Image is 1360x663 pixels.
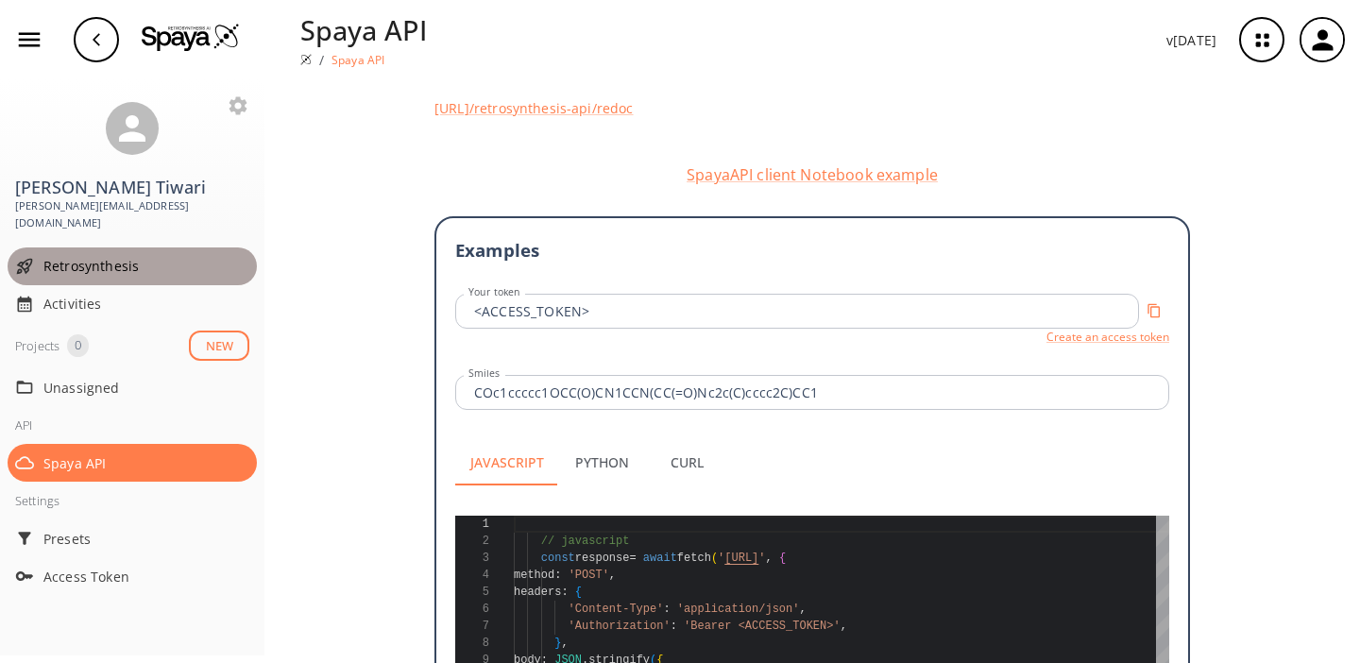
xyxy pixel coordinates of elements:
li: / [319,50,324,70]
span: 'POST' [569,569,609,582]
div: Retrosynthesis [8,247,257,285]
div: 8 [455,635,489,652]
span: // javascript [541,535,630,548]
label: Smiles [468,366,501,381]
p: v [DATE] [1166,30,1216,50]
span: response [575,552,630,565]
button: Python [559,440,644,485]
span: [URL] [724,552,758,565]
div: 6 [455,601,489,618]
div: Access Token [8,557,257,595]
button: Javascript [455,440,559,485]
div: Activities [8,285,257,323]
h3: [PERSON_NAME] Tiwari [15,178,249,197]
a: [URL]/retrosynthesis-api/redoc [434,98,1190,118]
span: 'application/json' [677,603,800,616]
span: Spaya API [43,453,249,473]
div: 4 [455,567,489,584]
button: Create an access token [1046,329,1169,345]
div: Unassigned [8,368,257,406]
span: ' [718,552,724,565]
span: 'Authorization' [569,620,671,633]
span: : [663,603,670,616]
span: : [671,620,677,633]
button: SpayaAPI client Notebook example [434,163,1190,186]
div: 3 [455,550,489,567]
label: Your token [468,285,520,299]
span: Presets [43,529,249,549]
span: } [554,637,561,650]
span: : [561,586,568,599]
span: Unassigned [43,378,249,398]
img: Spaya logo [300,54,312,65]
h3: Examples [455,237,1169,263]
span: ( [711,552,718,565]
span: , [766,552,773,565]
button: NEW [189,331,249,362]
span: , [609,569,616,582]
div: 7 [455,618,489,635]
span: 'Bearer <ACCESS_TOKEN>' [684,620,841,633]
span: Retrosynthesis [43,256,249,276]
div: Presets [8,519,257,557]
span: ' [758,552,765,565]
span: 0 [67,336,89,355]
div: Spaya API [8,444,257,482]
span: 'Content-Type' [569,603,664,616]
div: 2 [455,533,489,550]
button: Copy to clipboard [1139,296,1169,326]
img: Logo Spaya [142,23,240,51]
p: Spaya API [300,9,427,50]
div: Projects [15,334,59,357]
span: Activities [43,294,249,314]
span: headers [514,586,561,599]
span: , [841,620,847,633]
button: Curl [644,440,729,485]
span: fetch [677,552,711,565]
p: Spaya API [331,52,384,68]
span: { [575,586,582,599]
span: await [643,552,677,565]
span: method [514,569,554,582]
span: , [799,603,806,616]
div: 1 [455,516,489,533]
span: { [779,552,786,565]
span: Access Token [43,567,249,586]
span: = [629,552,636,565]
span: const [541,552,575,565]
span: , [561,637,568,650]
span: : [554,569,561,582]
span: [PERSON_NAME][EMAIL_ADDRESS][DOMAIN_NAME] [15,197,249,232]
div: 5 [455,584,489,601]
